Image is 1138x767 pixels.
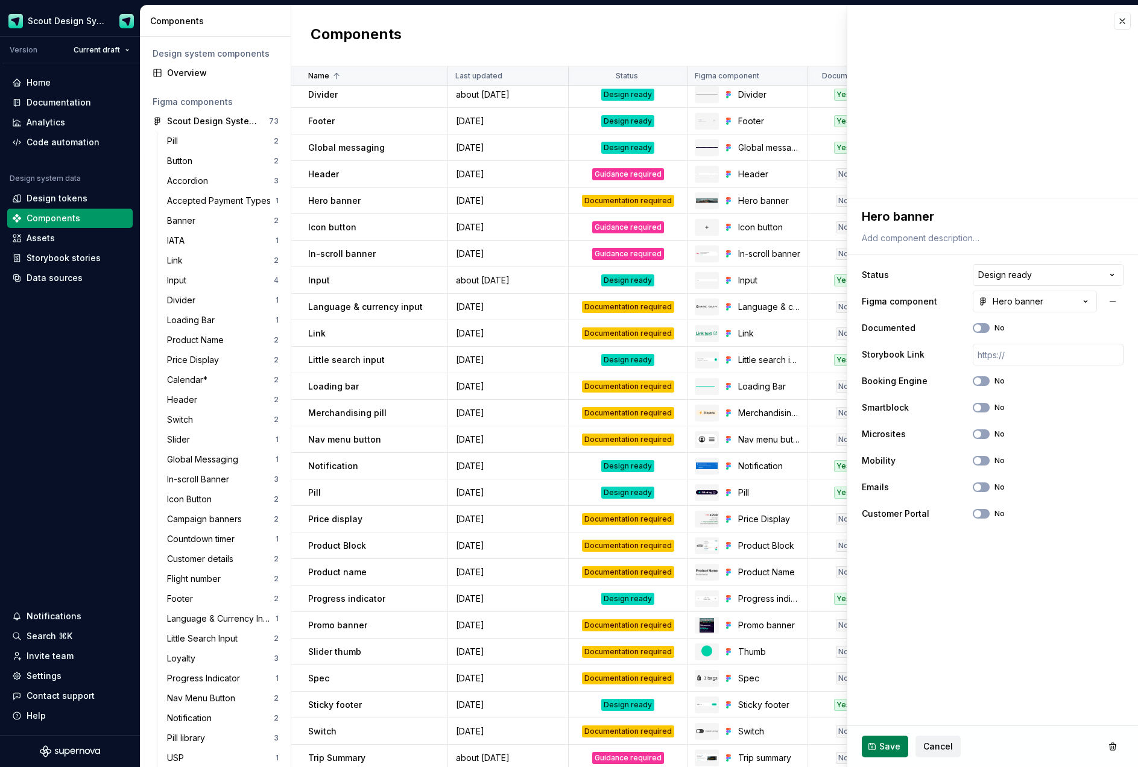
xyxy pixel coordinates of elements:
a: Link2 [162,251,283,270]
div: 2 [274,335,279,345]
button: Cancel [915,736,961,757]
div: Design ready [601,460,654,472]
button: Current draft [68,42,135,58]
a: Flight number2 [162,569,283,589]
div: Yes [834,274,853,286]
div: No [836,327,851,339]
div: Yes [834,460,853,472]
div: Design ready [601,487,654,499]
div: 1 [276,295,279,305]
div: 3 [274,176,279,186]
img: Input [696,279,718,282]
div: 2 [274,713,279,723]
a: Customer details2 [162,549,283,569]
div: Documentation required [582,301,674,313]
div: 1 [276,315,279,325]
div: [DATE] [449,115,567,127]
a: Countdown timer1 [162,529,283,549]
label: Microsites [862,428,906,440]
button: Save [862,736,908,757]
div: Yes [834,142,853,154]
label: No [994,482,1005,492]
label: Figma component [862,295,937,308]
label: Documented [862,322,915,334]
p: Nav menu button [308,434,381,446]
div: [DATE] [449,168,567,180]
div: Settings [27,670,62,682]
a: Nav Menu Button2 [162,689,283,708]
div: Documentation [27,96,91,109]
a: Calendar*2 [162,370,283,390]
img: Link [696,330,718,336]
div: 1 [276,196,279,206]
div: Documentation required [582,195,674,207]
div: Documentation required [582,327,674,339]
div: Code automation [27,136,100,148]
img: Thumb [700,645,714,659]
div: Scout Design System Components [167,115,257,127]
div: Documentation required [582,407,674,419]
div: Switch [167,414,198,426]
img: Product Name [696,568,718,575]
div: [DATE] [449,195,567,207]
div: Components [150,15,286,27]
img: Footer [696,119,718,122]
div: 1 [276,455,279,464]
a: Switch2 [162,410,283,429]
div: 2 [274,594,279,604]
div: Customer details [167,553,238,565]
button: Scout Design SystemDesign Ops [2,8,138,34]
div: Product Name [738,566,800,578]
a: Pill2 [162,131,283,151]
a: Analytics [7,113,133,132]
a: Icon Button2 [162,490,283,509]
div: Loyalty [167,652,200,664]
div: Icon button [738,221,800,233]
div: Storybook stories [27,252,101,264]
div: 4 [274,276,279,285]
p: Last updated [455,71,502,81]
a: Slider1 [162,430,283,449]
div: No [836,221,851,233]
div: Documentation required [582,540,674,552]
img: Nav menu button [696,434,718,446]
div: No [836,513,851,525]
div: Invite team [27,650,74,662]
p: Header [308,168,339,180]
div: Guidance required [592,248,664,260]
label: Smartblock [862,402,909,414]
div: Slider [167,434,195,446]
div: Design ready [601,142,654,154]
div: Guidance required [592,221,664,233]
div: Flight number [167,573,226,585]
div: [DATE] [449,513,567,525]
div: Yes [834,115,853,127]
a: Data sources [7,268,133,288]
label: Storybook Link [862,349,925,361]
div: Help [27,710,46,722]
div: 2 [274,216,279,226]
a: Pill library3 [162,728,283,748]
div: Design ready [601,354,654,366]
label: Mobility [862,455,896,467]
a: Header2 [162,390,283,409]
label: No [994,429,1005,439]
a: Storybook stories [7,248,133,268]
div: 2 [274,514,279,524]
p: Status [616,71,638,81]
a: Settings [7,666,133,686]
img: Global messaging [696,147,718,148]
div: Input [167,274,191,286]
div: Accordion [167,175,213,187]
div: Data sources [27,272,83,284]
div: Button [167,155,197,167]
label: No [994,456,1005,466]
img: Divider [696,94,718,95]
div: In-scroll banner [738,248,800,260]
div: Little search input [738,354,800,366]
div: [DATE] [449,221,567,233]
a: Campaign banners2 [162,510,283,529]
div: Design ready [601,89,654,101]
div: Documentation required [582,513,674,525]
label: Booking Engine [862,375,928,387]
